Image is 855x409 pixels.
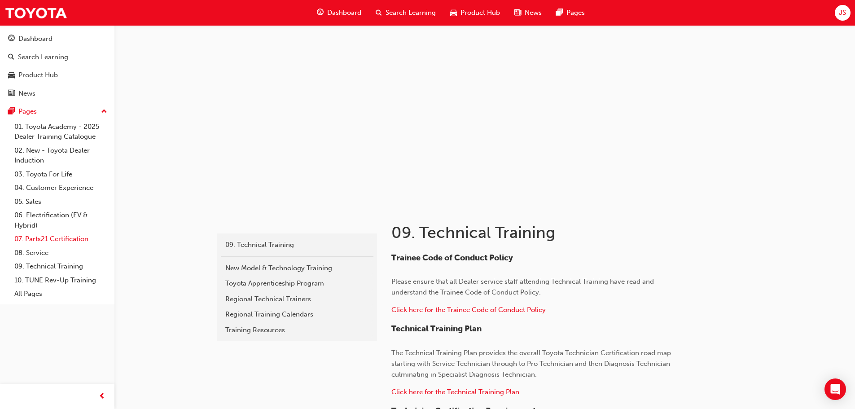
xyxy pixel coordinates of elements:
span: pages-icon [556,7,563,18]
a: Regional Technical Trainers [221,291,373,307]
span: search-icon [376,7,382,18]
span: guage-icon [8,35,15,43]
span: Technical Training Plan [391,324,482,334]
div: Regional Training Calendars [225,309,369,320]
button: Pages [4,103,111,120]
span: car-icon [8,71,15,79]
div: Open Intercom Messenger [824,378,846,400]
span: News [525,8,542,18]
a: search-iconSearch Learning [368,4,443,22]
span: prev-icon [99,391,105,402]
a: 05. Sales [11,195,111,209]
span: news-icon [514,7,521,18]
a: 07. Parts21 Certification [11,232,111,246]
span: Pages [566,8,585,18]
div: Training Resources [225,325,369,335]
div: Dashboard [18,34,53,44]
a: Training Resources [221,322,373,338]
span: Trainee Code of Conduct Policy [391,253,513,263]
a: Product Hub [4,67,111,84]
span: Click here for the Technical Training Plan [391,388,519,396]
a: guage-iconDashboard [310,4,368,22]
a: Click here for the Trainee Code of Conduct Policy [391,306,546,314]
a: Dashboard [4,31,111,47]
div: Pages [18,106,37,117]
a: pages-iconPages [549,4,592,22]
a: 09. Technical Training [11,259,111,273]
div: Regional Technical Trainers [225,294,369,304]
a: news-iconNews [507,4,549,22]
a: All Pages [11,287,111,301]
span: Dashboard [327,8,361,18]
div: 09. Technical Training [225,240,369,250]
a: 06. Electrification (EV & Hybrid) [11,208,111,232]
span: JS [839,8,846,18]
span: news-icon [8,90,15,98]
span: car-icon [450,7,457,18]
img: Trak [4,3,67,23]
span: search-icon [8,53,14,62]
button: DashboardSearch LearningProduct HubNews [4,29,111,103]
h1: 09. Technical Training [391,223,686,242]
a: 03. Toyota For Life [11,167,111,181]
a: News [4,85,111,102]
span: The Technical Training Plan provides the overall Toyota Technician Certification road map startin... [391,349,673,378]
a: car-iconProduct Hub [443,4,507,22]
a: Regional Training Calendars [221,307,373,322]
div: Search Learning [18,52,68,62]
span: pages-icon [8,108,15,116]
div: New Model & Technology Training [225,263,369,273]
span: Product Hub [460,8,500,18]
div: Toyota Apprenticeship Program [225,278,369,289]
a: Search Learning [4,49,111,66]
a: New Model & Technology Training [221,260,373,276]
span: Search Learning [386,8,436,18]
div: Product Hub [18,70,58,80]
a: Toyota Apprenticeship Program [221,276,373,291]
a: 02. New - Toyota Dealer Induction [11,144,111,167]
button: JS [835,5,851,21]
span: guage-icon [317,7,324,18]
span: up-icon [101,106,107,118]
div: News [18,88,35,99]
a: 09. Technical Training [221,237,373,253]
a: 10. TUNE Rev-Up Training [11,273,111,287]
a: 01. Toyota Academy - 2025 Dealer Training Catalogue [11,120,111,144]
span: Please ensure that all Dealer service staff attending Technical Training have read and understand... [391,277,656,296]
a: 04. Customer Experience [11,181,111,195]
a: 08. Service [11,246,111,260]
a: ​Click here for the Technical Training Plan [391,388,519,396]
